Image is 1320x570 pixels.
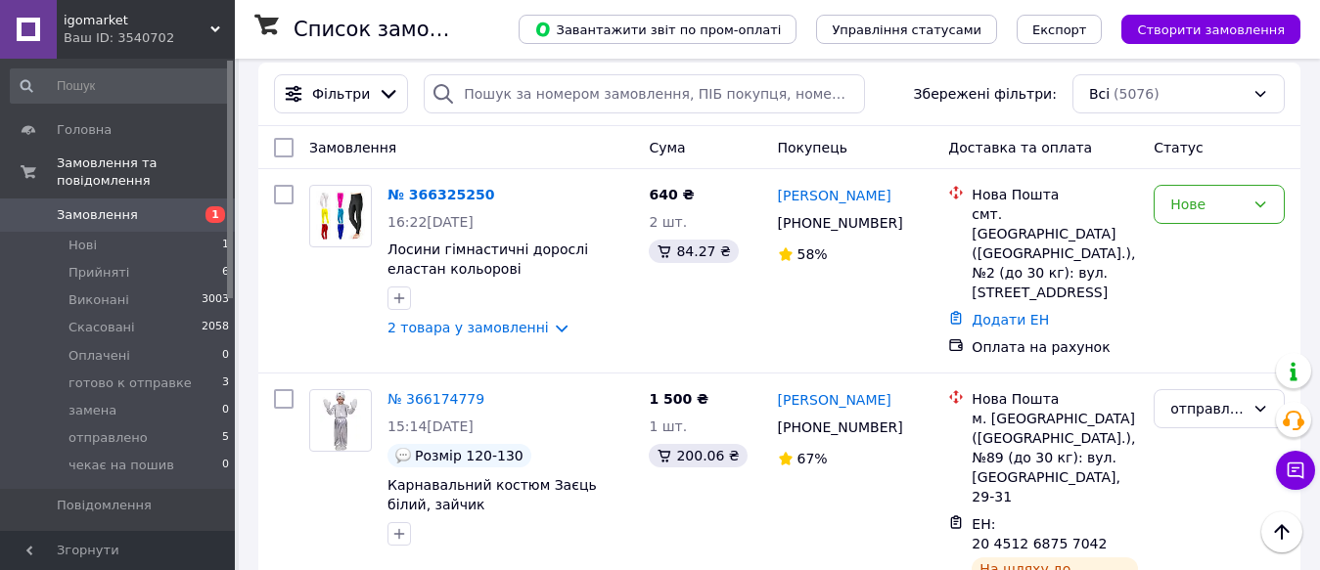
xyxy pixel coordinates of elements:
input: Пошук [10,68,231,104]
span: 0 [222,402,229,419]
a: Карнавальний костюм Заєць білий, зайчик [387,477,597,512]
span: Створити замовлення [1137,22,1285,37]
span: (5076) [1114,86,1160,102]
button: Створити замовлення [1121,15,1300,44]
span: 67% [797,451,828,466]
span: Замовлення [57,206,138,224]
span: 3 [222,374,229,392]
div: Оплата на рахунок [972,337,1138,357]
span: чекає на пошив [68,457,174,474]
div: Нова Пошта [972,389,1138,409]
div: [PHONE_NUMBER] [774,209,907,237]
span: 2 шт. [649,214,687,230]
span: ЕН: 20 4512 6875 7042 [972,516,1107,551]
span: Доставка та оплата [948,140,1092,155]
div: Нова Пошта [972,185,1138,204]
div: Ваш ID: 3540702 [64,29,235,47]
span: Розмір 120-130 [415,448,523,463]
span: 5 [222,429,229,447]
button: Наверх [1261,511,1302,552]
span: Статус [1154,140,1204,155]
a: № 366325250 [387,187,494,202]
span: Cума [649,140,685,155]
div: смт. [GEOGRAPHIC_DATA] ([GEOGRAPHIC_DATA].), №2 (до 30 кг): вул. [STREET_ADDRESS] [972,204,1138,302]
div: Нове [1170,194,1245,215]
span: Виконані [68,291,129,309]
a: Фото товару [309,185,372,247]
img: Фото товару [320,390,360,451]
a: [PERSON_NAME] [778,390,891,410]
span: готово к отправке [68,374,192,392]
span: 2058 [202,319,229,336]
button: Завантажити звіт по пром-оплаті [519,15,797,44]
a: [PERSON_NAME] [778,186,891,205]
img: :speech_balloon: [395,448,411,463]
span: Замовлення та повідомлення [57,154,235,190]
span: отправлено [68,429,148,447]
span: igomarket [64,12,210,29]
span: Замовлення [309,140,396,155]
span: Всі [1089,84,1110,104]
a: № 366174779 [387,391,484,407]
input: Пошук за номером замовлення, ПІБ покупця, номером телефону, Email, номером накладної [424,74,864,113]
span: 6 [222,264,229,282]
button: Чат з покупцем [1276,451,1315,490]
a: Фото товару [309,389,372,452]
span: Експорт [1032,22,1087,37]
a: 2 товара у замовленні [387,320,549,335]
span: Оплачені [68,347,130,365]
div: отправлено [1170,398,1245,419]
span: 58% [797,246,828,262]
a: Додати ЕН [972,312,1049,328]
img: Фото товару [316,186,365,246]
div: [PHONE_NUMBER] [774,414,907,441]
span: 0 [222,347,229,365]
span: замена [68,402,116,419]
a: Лосини гімнастичні дорослі еластан кольорові [387,241,588,277]
span: 16:22[DATE] [387,214,474,230]
span: Прийняті [68,264,129,282]
h1: Список замовлень [294,18,492,41]
span: 1 шт. [649,418,687,434]
button: Експорт [1017,15,1103,44]
span: 1 500 ₴ [649,391,708,407]
span: 3003 [202,291,229,309]
span: Повідомлення [57,497,152,514]
div: м. [GEOGRAPHIC_DATA] ([GEOGRAPHIC_DATA].), №89 (до 30 кг): вул. [GEOGRAPHIC_DATA], 29-31 [972,409,1138,506]
span: Збережені фільтри: [914,84,1057,104]
span: 15:14[DATE] [387,418,474,434]
span: 0 [222,457,229,474]
span: Завантажити звіт по пром-оплаті [534,21,781,38]
span: 1 [222,237,229,254]
span: Управління статусами [832,22,981,37]
span: Нові [68,237,97,254]
span: Фільтри [312,84,370,104]
span: 1 [205,206,225,223]
a: Створити замовлення [1102,21,1300,36]
span: Покупець [778,140,847,155]
span: 640 ₴ [649,187,694,202]
div: 200.06 ₴ [649,444,747,467]
span: Головна [57,121,112,139]
div: 84.27 ₴ [649,240,738,263]
span: Скасовані [68,319,135,336]
button: Управління статусами [816,15,997,44]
